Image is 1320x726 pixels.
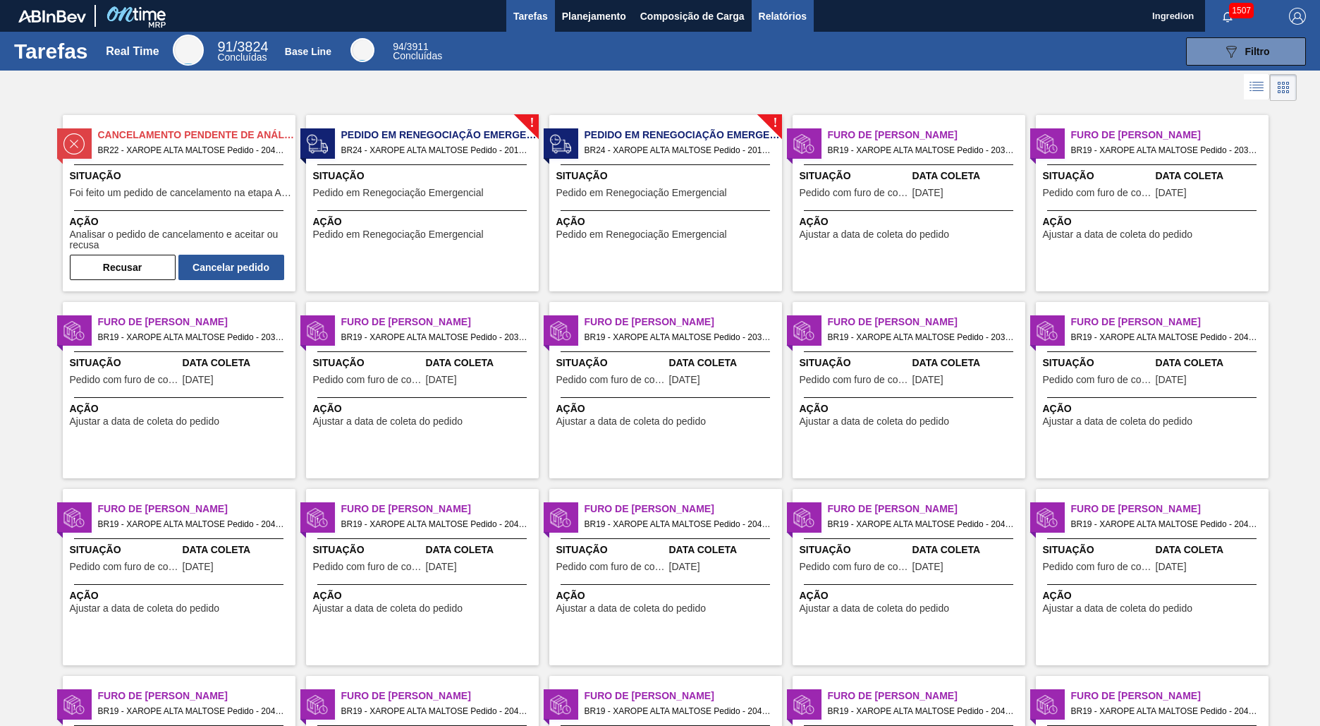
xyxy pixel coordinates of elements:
[828,329,1014,345] span: BR19 - XAROPE ALTA MALTOSE Pedido - 2036224
[800,214,1022,229] span: Ação
[556,214,778,229] span: Ação
[556,401,778,416] span: Ação
[800,229,950,240] span: Ajustar a data de coleta do pedido
[307,507,328,528] img: status
[70,543,179,557] span: Situação
[530,118,534,128] span: !
[14,43,88,59] h1: Tarefas
[550,320,571,341] img: status
[556,543,666,557] span: Situação
[341,502,539,516] span: Furo de Coleta
[1270,74,1297,101] div: Visão em Cards
[98,703,284,719] span: BR19 - XAROPE ALTA MALTOSE Pedido - 2041315
[217,39,268,54] span: / 3824
[341,689,539,703] span: Furo de Coleta
[307,133,328,155] img: status
[1156,562,1187,572] span: 06/10/2025
[1043,603,1193,614] span: Ajustar a data de coleta do pedido
[426,562,457,572] span: 27/09/2025
[793,133,814,155] img: status
[183,356,292,370] span: Data Coleta
[1043,562,1152,572] span: Pedido com furo de coleta
[70,588,292,603] span: Ação
[1037,507,1058,528] img: status
[1071,502,1269,516] span: Furo de Coleta
[1037,133,1058,155] img: status
[585,329,771,345] span: BR19 - XAROPE ALTA MALTOSE Pedido - 2036202
[98,315,295,329] span: Furo de Coleta
[18,10,86,23] img: TNhmsLtSVTkK8tSr43FrP2fwEKptu5GPRR3wAAAABJRU5ErkJggg==
[313,543,422,557] span: Situação
[1156,356,1265,370] span: Data Coleta
[1244,74,1270,101] div: Visão em Lista
[556,416,707,427] span: Ajustar a data de coleta do pedido
[341,329,527,345] span: BR19 - XAROPE ALTA MALTOSE Pedido - 2036201
[341,315,539,329] span: Furo de Coleta
[585,502,782,516] span: Furo de Coleta
[350,38,374,62] div: Base Line
[1071,689,1269,703] span: Furo de Coleta
[393,41,429,52] span: / 3911
[98,502,295,516] span: Furo de Coleta
[70,169,292,183] span: Situação
[217,41,268,62] div: Real Time
[556,562,666,572] span: Pedido com furo de coleta
[63,320,85,341] img: status
[773,118,777,128] span: !
[828,689,1025,703] span: Furo de Coleta
[341,128,539,143] span: Pedido em Renegociação Emergencial
[800,401,1022,416] span: Ação
[313,375,422,385] span: Pedido com furo de coleta
[70,401,292,416] span: Ação
[550,507,571,528] img: status
[178,255,284,280] button: Cancelar pedido
[70,375,179,385] span: Pedido com furo de coleta
[793,507,814,528] img: status
[828,315,1025,329] span: Furo de Coleta
[556,188,727,198] span: Pedido em Renegociação Emergencial
[828,502,1025,516] span: Furo de Coleta
[800,588,1022,603] span: Ação
[1043,188,1152,198] span: Pedido com furo de coleta
[426,375,457,385] span: 23/09/2025
[513,8,548,25] span: Tarefas
[70,252,284,280] div: Completar tarefa: 30332465
[1043,169,1152,183] span: Situação
[585,703,771,719] span: BR19 - XAROPE ALTA MALTOSE Pedido - 2045057
[98,128,295,143] span: Cancelamento Pendente de Análise
[285,46,331,57] div: Base Line
[341,516,527,532] span: BR19 - XAROPE ALTA MALTOSE Pedido - 2045058
[393,50,442,61] span: Concluídas
[550,694,571,715] img: status
[669,356,778,370] span: Data Coleta
[1156,188,1187,198] span: 23/09/2025
[70,229,292,251] span: Analisar o pedido de cancelamento e aceitar ou recusa
[313,603,463,614] span: Ajustar a data de coleta do pedido
[393,42,442,61] div: Base Line
[1156,543,1265,557] span: Data Coleta
[63,507,85,528] img: status
[556,588,778,603] span: Ação
[912,356,1022,370] span: Data Coleta
[183,543,292,557] span: Data Coleta
[1043,229,1193,240] span: Ajustar a data de coleta do pedido
[669,543,778,557] span: Data Coleta
[550,133,571,155] img: status
[800,416,950,427] span: Ajustar a data de coleta do pedido
[640,8,745,25] span: Composição de Carga
[800,375,909,385] span: Pedido com furo de coleta
[912,188,943,198] span: 23/09/2025
[1037,694,1058,715] img: status
[828,516,1014,532] span: BR19 - XAROPE ALTA MALTOSE Pedido - 2041118
[1071,315,1269,329] span: Furo de Coleta
[98,689,295,703] span: Furo de Coleta
[912,169,1022,183] span: Data Coleta
[313,214,535,229] span: Ação
[1071,128,1269,143] span: Furo de Coleta
[313,356,422,370] span: Situação
[70,255,176,280] button: Recusar
[1205,6,1250,26] button: Notificações
[828,128,1025,143] span: Furo de Coleta
[828,143,1014,158] span: BR19 - XAROPE ALTA MALTOSE Pedido - 2035188
[1229,3,1254,18] span: 1507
